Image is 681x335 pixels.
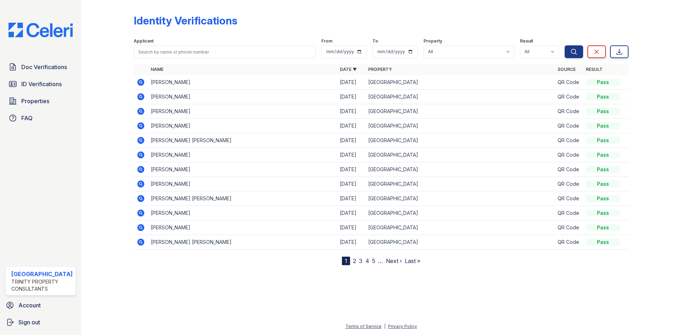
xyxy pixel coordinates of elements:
a: Date ▼ [340,67,357,72]
a: 2 [353,257,356,264]
a: ID Verifications [6,77,76,91]
span: … [378,257,383,265]
label: To [372,38,378,44]
td: QR Code [555,90,583,104]
td: [PERSON_NAME] [148,75,337,90]
td: QR Code [555,104,583,119]
td: QR Code [555,191,583,206]
td: [PERSON_NAME] [148,206,337,220]
div: 1 [342,257,350,265]
div: Pass [586,224,620,231]
div: Pass [586,79,620,86]
td: QR Code [555,133,583,148]
a: Result [586,67,603,72]
div: Pass [586,180,620,188]
td: [PERSON_NAME] [148,90,337,104]
div: Pass [586,108,620,115]
td: [PERSON_NAME] [PERSON_NAME] [148,235,337,250]
a: 4 [365,257,369,264]
td: [DATE] [337,191,365,206]
td: [PERSON_NAME] [148,162,337,177]
span: ID Verifications [21,80,62,88]
a: Source [558,67,576,72]
td: [GEOGRAPHIC_DATA] [365,235,554,250]
td: [DATE] [337,104,365,119]
td: [PERSON_NAME] [148,119,337,133]
td: [GEOGRAPHIC_DATA] [365,220,554,235]
div: [GEOGRAPHIC_DATA] [11,270,73,278]
td: [GEOGRAPHIC_DATA] [365,177,554,191]
td: [DATE] [337,133,365,148]
td: QR Code [555,177,583,191]
div: Pass [586,195,620,202]
td: [PERSON_NAME] [148,104,337,119]
a: Next › [386,257,402,264]
td: [DATE] [337,119,365,133]
a: 5 [372,257,375,264]
td: QR Code [555,75,583,90]
td: [GEOGRAPHIC_DATA] [365,75,554,90]
td: [DATE] [337,206,365,220]
td: QR Code [555,220,583,235]
div: Pass [586,166,620,173]
div: Pass [586,210,620,217]
div: Identity Verifications [134,14,237,27]
td: QR Code [555,235,583,250]
a: Last » [405,257,420,264]
a: Privacy Policy [388,324,417,329]
td: QR Code [555,148,583,162]
td: [DATE] [337,162,365,177]
a: 3 [359,257,362,264]
td: [PERSON_NAME] [148,148,337,162]
td: [DATE] [337,90,365,104]
input: Search by name or phone number [134,45,316,58]
a: Property [368,67,392,72]
td: [GEOGRAPHIC_DATA] [365,206,554,220]
label: Result [520,38,533,44]
label: Property [423,38,442,44]
div: Pass [586,151,620,158]
td: [GEOGRAPHIC_DATA] [365,191,554,206]
td: [PERSON_NAME] [PERSON_NAME] [148,133,337,148]
td: [GEOGRAPHIC_DATA] [365,162,554,177]
div: Trinity Property Consultants [11,278,73,292]
td: QR Code [555,206,583,220]
span: FAQ [21,114,33,122]
label: From [321,38,332,44]
td: [DATE] [337,148,365,162]
a: Sign out [3,315,78,329]
td: [DATE] [337,235,365,250]
span: Account [18,301,41,309]
td: [DATE] [337,220,365,235]
span: Sign out [18,318,40,326]
td: [PERSON_NAME] [PERSON_NAME] [148,191,337,206]
div: Pass [586,239,620,246]
a: Doc Verifications [6,60,76,74]
div: | [384,324,386,329]
span: Doc Verifications [21,63,67,71]
div: Pass [586,137,620,144]
img: CE_Logo_Blue-a8612792a0a2168367f1c8372b55b34899dd931a85d93a1a3d3e32e68fde9ad4.png [3,23,78,37]
div: Pass [586,93,620,100]
td: QR Code [555,119,583,133]
td: [GEOGRAPHIC_DATA] [365,90,554,104]
div: Pass [586,122,620,129]
td: [GEOGRAPHIC_DATA] [365,104,554,119]
td: [DATE] [337,177,365,191]
a: Properties [6,94,76,108]
td: [GEOGRAPHIC_DATA] [365,133,554,148]
td: [DATE] [337,75,365,90]
a: Terms of Service [345,324,382,329]
td: [PERSON_NAME] [148,220,337,235]
td: QR Code [555,162,583,177]
td: [PERSON_NAME] [148,177,337,191]
label: Applicant [134,38,154,44]
a: FAQ [6,111,76,125]
a: Account [3,298,78,312]
span: Properties [21,97,49,105]
td: [GEOGRAPHIC_DATA] [365,148,554,162]
td: [GEOGRAPHIC_DATA] [365,119,554,133]
a: Name [151,67,164,72]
